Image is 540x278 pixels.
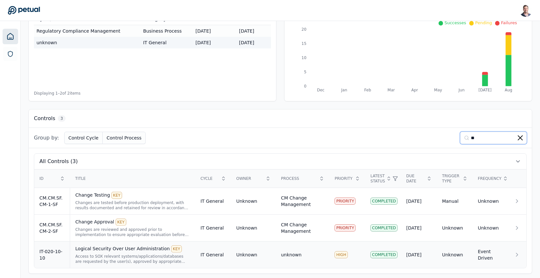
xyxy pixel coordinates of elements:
tspan: 20 [302,27,306,32]
td: IT General [195,242,231,268]
tspan: May [434,88,442,92]
a: Dashboard [3,29,18,44]
div: Unknown [236,252,257,258]
div: [DATE] [406,198,432,204]
div: Change Testing [75,192,190,199]
td: [DATE] [193,37,236,48]
div: HIGH [335,251,348,258]
td: unknown [34,37,140,48]
div: Title [75,176,190,181]
div: CM Change Management [281,221,324,234]
span: All Controls (3) [39,158,78,165]
div: unknown [281,252,302,258]
div: Frequency [478,176,504,181]
button: All Controls (3) [34,154,526,169]
td: Business Process [140,25,193,37]
div: Latest Status [370,173,396,184]
div: Owner [236,176,271,181]
td: IT General [195,188,231,215]
div: Completed [370,198,398,205]
div: Unknown [236,198,257,204]
tspan: 5 [304,70,306,74]
img: Snir Kodesh [519,4,532,17]
span: Group by: [34,134,59,142]
span: Displaying 1– 2 of 2 items [34,91,80,96]
td: IT General [195,215,231,242]
td: Unknown [437,242,473,268]
div: ID [39,176,65,181]
tspan: [DATE] [479,88,492,92]
tspan: Aug [505,88,512,92]
div: Trigger Type [442,173,468,184]
td: IT General [140,37,193,48]
tspan: Apr [411,88,418,92]
div: Changes are tested before production deployment, with results documented and retained for review ... [75,200,190,211]
tspan: Dec [317,88,325,92]
div: [DATE] [406,252,432,258]
div: KEY [116,219,126,226]
tspan: 15 [302,41,306,46]
td: Unknown [473,188,509,215]
td: [DATE] [236,37,271,48]
div: Logical Security Over User Administration [75,245,190,252]
span: Failures [501,20,517,25]
div: Completed [370,251,398,258]
div: Priority [335,176,360,181]
a: Go to Dashboard [8,6,40,15]
div: KEY [171,245,182,252]
div: Changes are reviewed and approved prior to implementation to ensure appropriate evaluation before... [75,227,190,237]
span: Pending [475,20,492,25]
div: Cycle [201,176,226,181]
td: Event Driven [473,242,509,268]
div: Change Approval [75,219,190,226]
tspan: Jan [341,88,347,92]
div: Process [281,176,324,181]
td: Unknown [437,215,473,242]
div: Unknown [236,225,257,231]
td: [DATE] [193,25,236,37]
h3: Controls [34,115,55,122]
td: Manual [437,188,473,215]
td: Unknown [473,215,509,242]
tspan: Jun [458,88,465,92]
tspan: Mar [388,88,395,92]
div: PRIORITY [335,198,356,205]
tspan: Feb [364,88,371,92]
div: CM.CM.SF.CM-1-SF [39,195,65,208]
td: Regulatory Compliance Management [34,25,140,37]
div: Due Date [406,173,432,184]
button: Control Cycle [64,132,103,144]
div: PRIORITY [335,224,356,232]
span: Successes [444,20,466,25]
div: Access to SOX relevant systems/applications/databases are requested by the user(s), approved by a... [75,254,190,264]
button: Control Process [103,132,146,144]
div: KEY [111,192,122,199]
div: CM Change Management [281,195,324,208]
a: SOC [3,47,17,61]
div: [DATE] [406,225,432,231]
div: IT-020-10-10 [39,248,65,261]
tspan: 10 [302,56,306,60]
div: CM.CM.SF.CM-2-SF [39,221,65,234]
tspan: 0 [304,84,306,88]
td: [DATE] [236,25,271,37]
span: 3 [58,115,66,122]
div: Completed [370,224,398,232]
